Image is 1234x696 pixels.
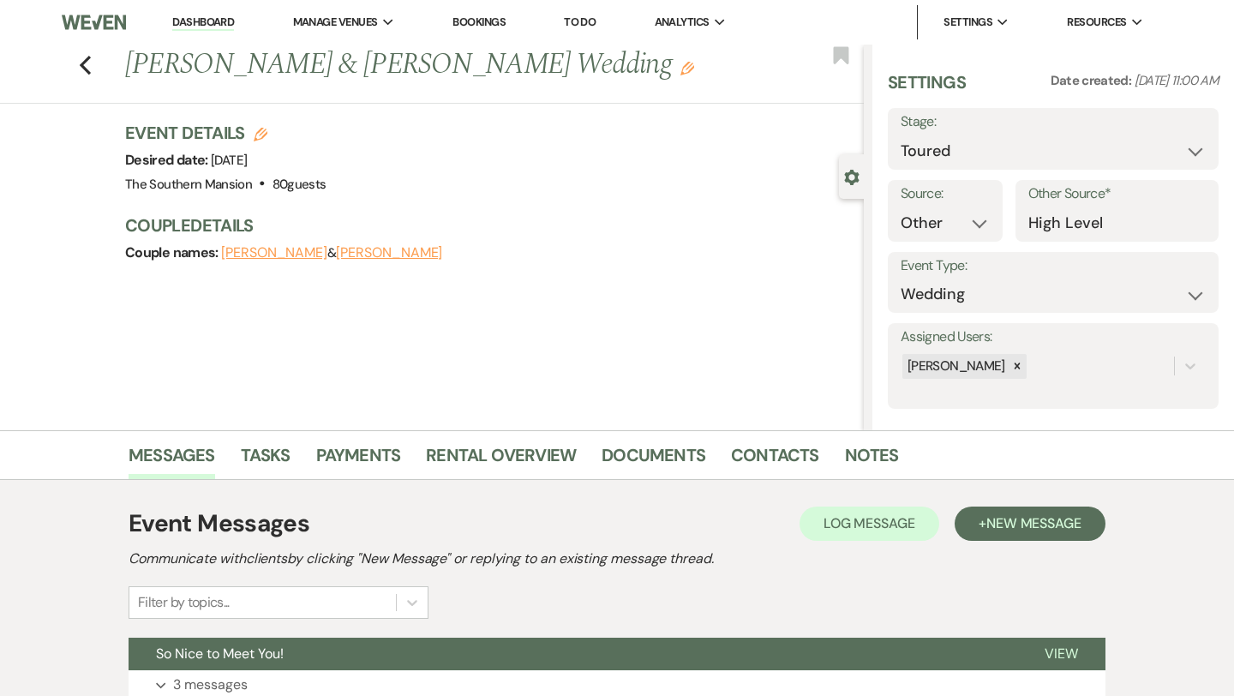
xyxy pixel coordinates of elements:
span: New Message [986,514,1081,532]
span: & [221,244,442,261]
label: Other Source* [1028,182,1206,207]
a: Messages [129,441,215,479]
span: Analytics [655,14,710,31]
label: Source: [901,182,990,207]
h2: Communicate with clients by clicking "New Message" or replying to an existing message thread. [129,549,1105,569]
span: The Southern Mansion [125,176,252,193]
span: Manage Venues [293,14,378,31]
a: Notes [845,441,899,479]
span: [DATE] 11:00 AM [1135,72,1219,89]
img: Weven Logo [62,4,126,40]
p: 3 messages [173,674,248,696]
button: +New Message [955,507,1105,541]
h3: Couple Details [125,213,847,237]
div: Filter by topics... [138,592,230,613]
a: Bookings [452,15,506,29]
span: 80 guests [273,176,326,193]
span: Desired date: [125,151,211,169]
span: So Nice to Meet You! [156,645,284,663]
span: Log Message [824,514,915,532]
a: Dashboard [172,15,234,31]
span: Resources [1067,14,1126,31]
span: Settings [943,14,992,31]
a: Contacts [731,441,819,479]
span: Couple names: [125,243,221,261]
h3: Event Details [125,121,326,145]
h3: Settings [888,70,966,108]
a: Rental Overview [426,441,576,479]
h1: Event Messages [129,506,309,542]
div: [PERSON_NAME] [902,354,1008,379]
a: Tasks [241,441,291,479]
span: View [1045,645,1078,663]
button: So Nice to Meet You! [129,638,1017,670]
span: [DATE] [211,152,247,169]
label: Event Type: [901,254,1206,279]
button: Close lead details [844,168,860,184]
button: Log Message [800,507,939,541]
label: Stage: [901,110,1206,135]
button: [PERSON_NAME] [221,246,327,260]
button: View [1017,638,1105,670]
a: Payments [316,441,401,479]
span: Date created: [1051,72,1135,89]
a: Documents [602,441,705,479]
label: Assigned Users: [901,325,1206,350]
h1: [PERSON_NAME] & [PERSON_NAME] Wedding [125,45,710,86]
a: To Do [564,15,596,29]
button: Edit [680,60,694,75]
button: [PERSON_NAME] [336,246,442,260]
